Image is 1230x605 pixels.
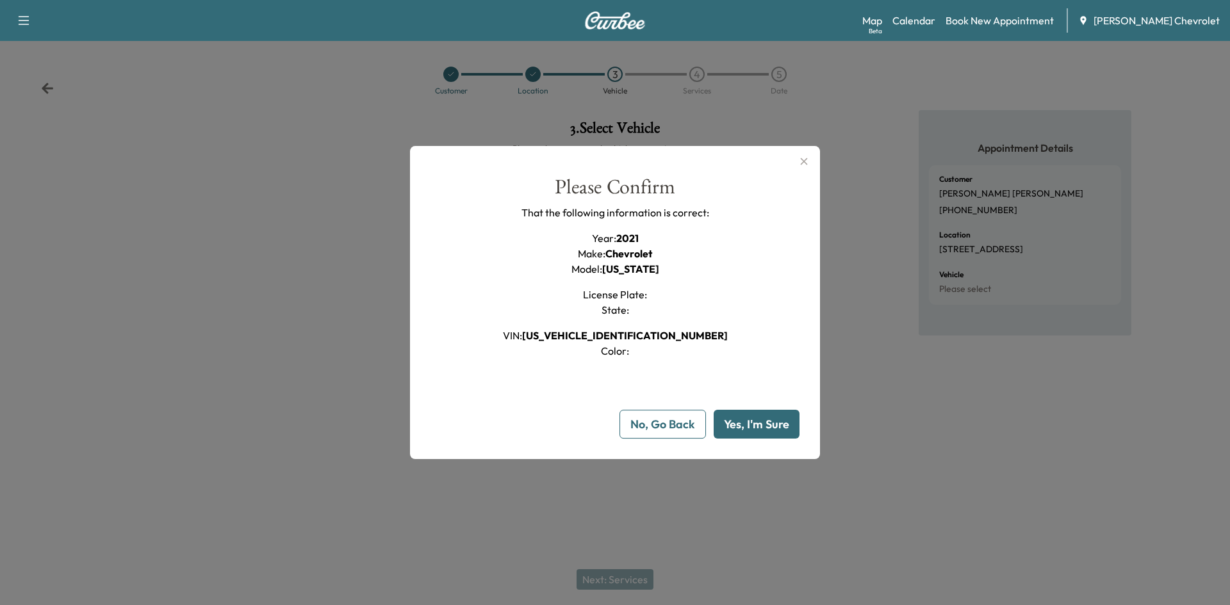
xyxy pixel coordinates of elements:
h1: Color : [601,343,629,359]
a: Book New Appointment [946,13,1054,28]
h1: Make : [578,246,652,261]
span: 2021 [616,232,639,245]
p: That the following information is correct: [521,205,709,220]
span: Chevrolet [605,247,652,260]
button: Yes, I'm Sure [714,410,799,439]
div: Please Confirm [555,177,675,206]
span: [US_VEHICLE_IDENTIFICATION_NUMBER] [522,329,728,342]
a: Calendar [892,13,935,28]
button: No, Go Back [619,410,706,439]
span: [PERSON_NAME] Chevrolet [1094,13,1220,28]
h1: License Plate : [583,287,647,302]
h1: VIN : [503,328,728,343]
img: Curbee Logo [584,12,646,29]
div: Beta [869,26,882,36]
a: MapBeta [862,13,882,28]
span: [US_STATE] [602,262,659,275]
h1: Model : [571,261,659,277]
h1: Year : [592,230,639,246]
h1: State : [602,302,629,318]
